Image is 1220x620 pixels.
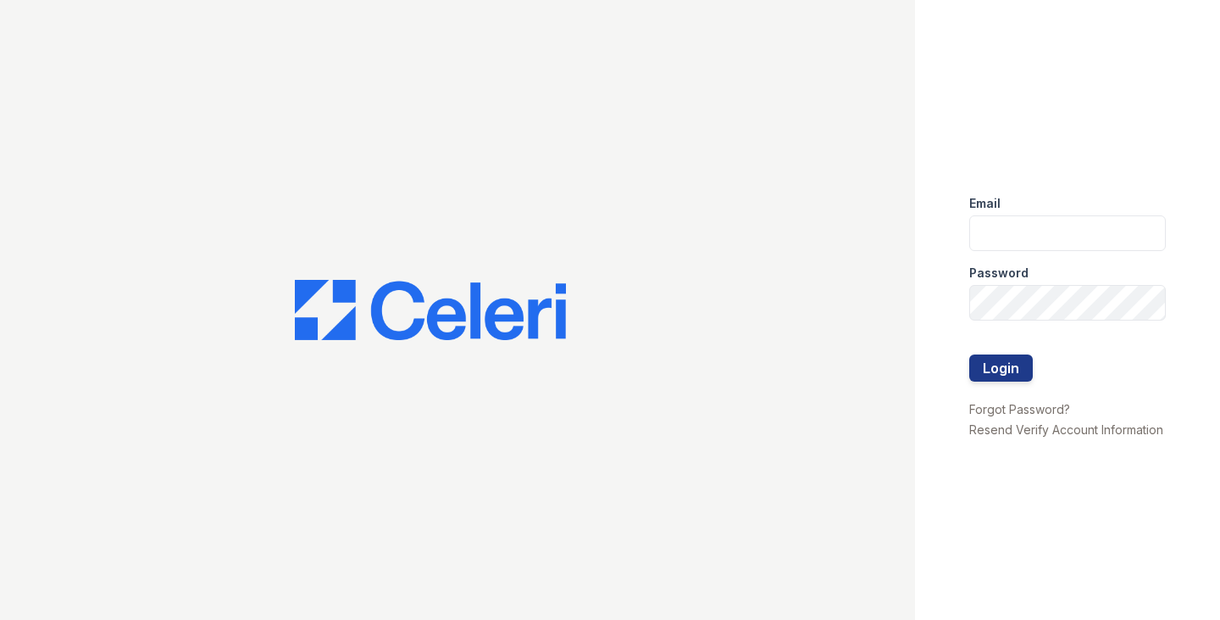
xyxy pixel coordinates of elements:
a: Resend Verify Account Information [969,422,1163,437]
img: CE_Logo_Blue-a8612792a0a2168367f1c8372b55b34899dd931a85d93a1a3d3e32e68fde9ad4.png [295,280,566,341]
label: Email [969,195,1001,212]
label: Password [969,265,1029,282]
button: Login [969,355,1033,382]
a: Forgot Password? [969,402,1070,416]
